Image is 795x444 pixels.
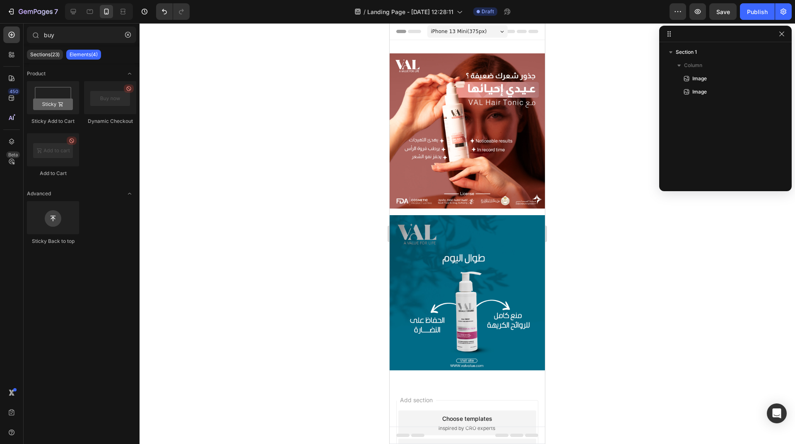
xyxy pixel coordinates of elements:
span: / [364,7,366,16]
span: Image [692,74,707,83]
input: Search Sections & Elements [27,26,136,43]
div: 450 [8,88,20,95]
p: Elements(4) [70,51,98,58]
div: Sticky Add to Cart [27,118,79,125]
span: Section 1 [676,48,697,56]
span: Draft [482,8,494,15]
button: Publish [740,3,775,20]
span: Toggle open [123,187,136,200]
span: Landing Page - [DATE] 12:28:11 [367,7,453,16]
div: Open Intercom Messenger [767,403,787,423]
span: Advanced [27,190,51,197]
div: Sticky Back to top [27,238,79,245]
p: 7 [54,7,58,17]
span: Column [684,61,702,70]
span: Product [27,70,46,77]
span: Save [716,8,730,15]
div: Undo/Redo [156,3,190,20]
div: Dynamic Checkout [84,118,136,125]
div: Add to Cart [27,170,79,177]
div: Beta [6,151,20,158]
div: Publish [747,7,768,16]
p: Sections(23) [30,51,60,58]
span: Image [692,88,707,96]
iframe: Design area [390,23,545,444]
button: 7 [3,3,62,20]
span: Toggle open [123,67,136,80]
button: Save [709,3,737,20]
